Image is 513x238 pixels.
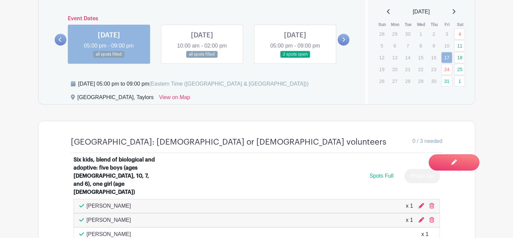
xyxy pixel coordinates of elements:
[376,40,387,51] p: 5
[74,156,157,196] div: Six kids, blend of biological and adoptive: five boys (ages [DEMOGRAPHIC_DATA], 10, 7, and 6), on...
[369,173,393,179] span: Spots Full
[441,40,452,51] p: 10
[441,21,454,28] th: Fri
[389,21,402,28] th: Mon
[389,40,400,51] p: 6
[376,29,387,39] p: 28
[454,28,465,39] a: 4
[428,76,439,86] p: 30
[402,76,413,86] p: 28
[454,76,465,87] a: 1
[441,64,452,75] a: 24
[87,202,131,210] p: [PERSON_NAME]
[415,76,426,86] p: 29
[87,216,131,224] p: [PERSON_NAME]
[71,137,387,147] h4: [GEOGRAPHIC_DATA]: [DEMOGRAPHIC_DATA] or [DEMOGRAPHIC_DATA] volunteers
[149,81,309,87] span: (Eastern Time ([GEOGRAPHIC_DATA] & [GEOGRAPHIC_DATA]))
[406,216,413,224] div: x 1
[428,40,439,51] p: 9
[415,21,428,28] th: Wed
[389,76,400,86] p: 27
[454,40,465,51] a: 11
[402,52,413,63] p: 14
[78,93,154,104] div: [GEOGRAPHIC_DATA], Taylors
[389,64,400,75] p: 20
[441,29,452,39] p: 3
[412,137,443,145] span: 0 / 3 needed
[441,52,452,63] a: 17
[406,202,413,210] div: x 1
[415,64,426,75] p: 22
[454,21,467,28] th: Sat
[159,93,190,104] a: View on Map
[428,21,441,28] th: Thu
[402,21,415,28] th: Tue
[389,52,400,63] p: 13
[66,16,338,22] h6: Event Dates
[402,40,413,51] p: 7
[415,52,426,63] p: 15
[376,52,387,63] p: 12
[415,29,426,39] p: 1
[428,29,439,39] p: 2
[428,52,439,63] p: 16
[402,29,413,39] p: 30
[441,76,452,87] a: 31
[402,64,413,75] p: 21
[454,64,465,75] a: 25
[428,64,439,75] p: 23
[413,8,430,16] span: [DATE]
[454,52,465,63] a: 18
[376,21,389,28] th: Sun
[78,80,309,88] div: [DATE] 05:00 pm to 09:00 pm
[415,40,426,51] p: 8
[376,76,387,86] p: 26
[389,29,400,39] p: 29
[376,64,387,75] p: 19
